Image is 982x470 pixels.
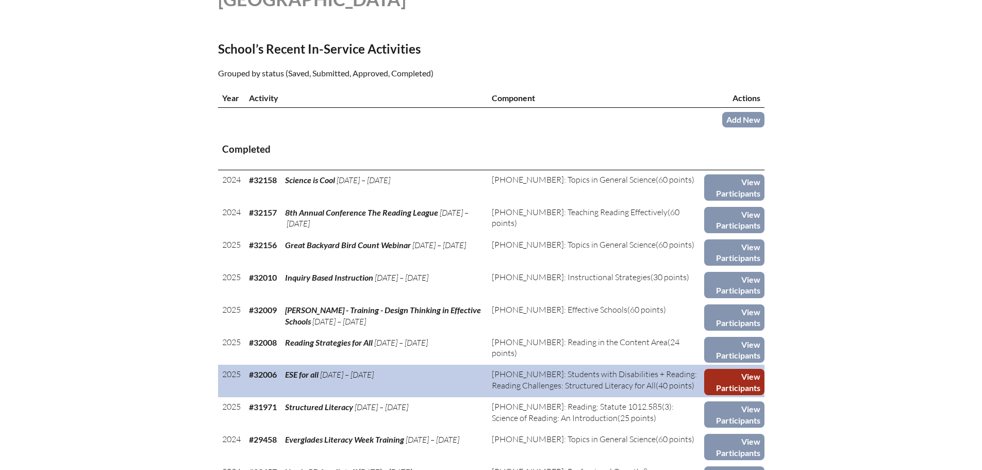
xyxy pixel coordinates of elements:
a: View Participants [704,369,764,395]
td: 2025 [218,365,245,397]
td: (24 points) [488,333,704,365]
b: #32158 [249,175,277,185]
span: [PHONE_NUMBER]: Instructional Strategies [492,272,651,282]
a: View Participants [704,304,764,331]
td: 2024 [218,430,245,462]
td: (60 points) [488,203,704,235]
span: [PHONE_NUMBER]: Teaching Reading Effectively [492,207,668,217]
td: (60 points) [488,235,704,268]
b: #32157 [249,207,277,217]
b: #29458 [249,434,277,444]
span: Inquiry Based Instruction [285,272,373,282]
span: [PHONE_NUMBER]: Students with Disabilities + Reading: Reading Challenges: Structured Literacy for... [492,369,697,390]
b: #32009 [249,305,277,315]
span: [PHONE_NUMBER]: Reading in the Content Area [492,337,668,347]
span: Structured Literacy [285,402,353,412]
span: [PHONE_NUMBER]: Topics in General Science [492,239,656,250]
a: View Participants [704,239,764,266]
td: 2025 [218,268,245,300]
td: (40 points) [488,365,704,397]
span: Science is Cool [285,175,335,185]
span: Everglades Literacy Week Training [285,434,404,444]
td: (30 points) [488,268,704,300]
a: Add New [722,112,764,127]
span: 8th Annual Conference The Reading League [285,207,438,217]
b: #32008 [249,337,277,347]
a: View Participants [704,337,764,363]
span: ESE for all [285,369,319,379]
span: [PHONE_NUMBER]: Reading: Statute 1012.585(3): Science of Reading: An Introduction [492,401,674,423]
span: Great Backyard Bird Count Webinar [285,240,411,250]
span: Reading Strategies for All [285,337,373,347]
td: 2025 [218,333,245,365]
span: [DATE] – [DATE] [337,175,390,185]
p: Grouped by status (Saved, Submitted, Approved, Completed) [218,67,581,80]
span: [DATE] – [DATE] [374,337,428,348]
td: 2024 [218,170,245,203]
a: View Participants [704,207,764,233]
h2: School’s Recent In-Service Activities [218,41,581,56]
span: [DATE] – [DATE] [312,316,366,327]
span: [DATE] – [DATE] [355,402,408,412]
span: [DATE] – [DATE] [375,272,428,283]
span: [PHONE_NUMBER]: Effective Schools [492,304,627,315]
h3: Completed [222,143,760,156]
b: #32156 [249,240,277,250]
b: #32006 [249,369,277,379]
th: Year [218,88,245,108]
span: [PHONE_NUMBER]: Topics in General Science [492,434,656,444]
a: View Participants [704,401,764,428]
th: Activity [245,88,488,108]
b: #31971 [249,402,277,412]
td: (25 points) [488,397,704,430]
th: Component [488,88,704,108]
td: 2025 [218,300,245,333]
td: 2025 [218,235,245,268]
b: #32010 [249,272,277,282]
a: View Participants [704,434,764,460]
td: (60 points) [488,430,704,462]
th: Actions [704,88,764,108]
span: [DATE] – [DATE] [412,240,466,250]
span: [DATE] – [DATE] [320,369,374,380]
td: (60 points) [488,170,704,203]
td: (60 points) [488,300,704,333]
span: [DATE] – [DATE] [406,434,459,445]
span: [DATE] – [DATE] [285,207,469,229]
td: 2025 [218,397,245,430]
td: 2024 [218,203,245,235]
span: [PERSON_NAME] - Training - Design Thinking in Effective Schools [285,305,481,326]
a: View Participants [704,272,764,298]
span: [PHONE_NUMBER]: Topics in General Science [492,174,656,185]
a: View Participants [704,174,764,201]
